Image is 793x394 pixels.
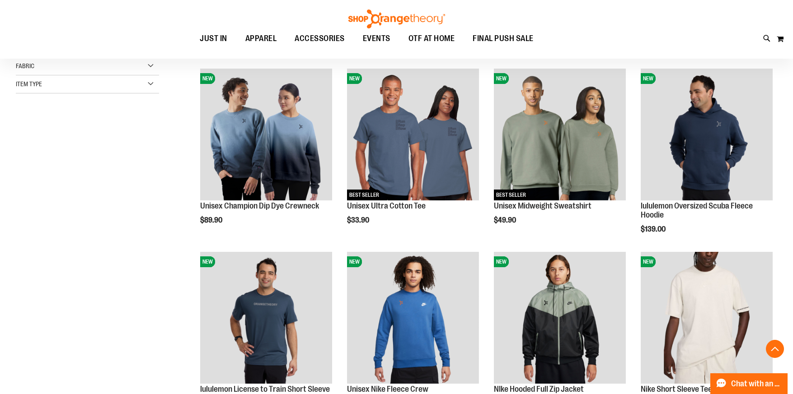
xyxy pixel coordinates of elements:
[245,28,277,49] span: APPAREL
[200,69,332,200] img: Unisex Champion Dip Dye Crewneck
[347,252,479,384] img: Unisex Nike Fleece Crew
[464,28,543,49] a: FINAL PUSH SALE
[363,28,390,49] span: EVENTS
[200,252,332,384] img: lululemon License to Train Short Sleeve Tee
[494,256,509,267] span: NEW
[347,9,446,28] img: Shop Orangetheory
[16,80,42,88] span: Item Type
[347,201,426,210] a: Unisex Ultra Cotton Tee
[494,190,528,200] span: BEST SELLER
[408,28,455,49] span: OTF AT HOME
[200,201,319,210] a: Unisex Champion Dip Dye Crewneck
[473,28,534,49] span: FINAL PUSH SALE
[286,28,354,49] a: ACCESSORIES
[200,28,227,49] span: JUST IN
[710,373,788,394] button: Chat with an Expert
[494,252,626,384] img: NIke Hooded Full Zip Jacket
[16,62,34,70] span: Fabric
[641,256,656,267] span: NEW
[494,69,626,202] a: Unisex Midweight SweatshirtNEWBEST SELLERNEWBEST SELLERNEWBEST SELLER
[641,201,753,219] a: lululemon Oversized Scuba Fleece Hoodie
[354,28,399,49] a: EVENTS
[347,252,479,385] a: Unisex Nike Fleece CrewNEWNEWNEW
[641,69,773,202] a: lululemon Oversized Scuba Fleece HoodieNEWNEWNEW
[200,216,224,224] span: $89.90
[347,69,479,200] img: Unisex Ultra Cotton Tee
[641,252,773,385] a: Nike Short Sleeve TeeNEWNEWNEW
[295,28,345,49] span: ACCESSORIES
[494,216,517,224] span: $49.90
[489,64,630,247] div: product
[494,252,626,385] a: NIke Hooded Full Zip JacketNEWNEWNEW
[766,340,784,358] button: Back To Top
[641,225,667,233] span: $139.00
[343,64,483,247] div: product
[641,69,773,200] img: lululemon Oversized Scuba Fleece Hoodie
[494,385,584,394] a: NIke Hooded Full Zip Jacket
[347,256,362,267] span: NEW
[200,73,215,84] span: NEW
[196,64,337,247] div: product
[641,252,773,384] img: Nike Short Sleeve Tee
[200,252,332,385] a: lululemon License to Train Short Sleeve TeeNEWNEWNEW
[347,190,381,200] span: BEST SELLER
[347,73,362,84] span: NEW
[236,28,286,49] a: APPAREL
[347,69,479,202] a: Unisex Ultra Cotton TeeNEWBEST SELLERNEWBEST SELLERNEWBEST SELLER
[636,64,777,256] div: product
[731,380,782,388] span: Chat with an Expert
[200,69,332,202] a: Unisex Champion Dip Dye CrewneckNEWNEWNEW
[641,73,656,84] span: NEW
[494,73,509,84] span: NEW
[191,28,236,49] a: JUST IN
[641,385,712,394] a: Nike Short Sleeve Tee
[347,216,371,224] span: $33.90
[494,201,591,210] a: Unisex Midweight Sweatshirt
[399,28,464,49] a: OTF AT HOME
[200,256,215,267] span: NEW
[347,385,428,394] a: Unisex Nike Fleece Crew
[494,69,626,200] img: Unisex Midweight Sweatshirt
